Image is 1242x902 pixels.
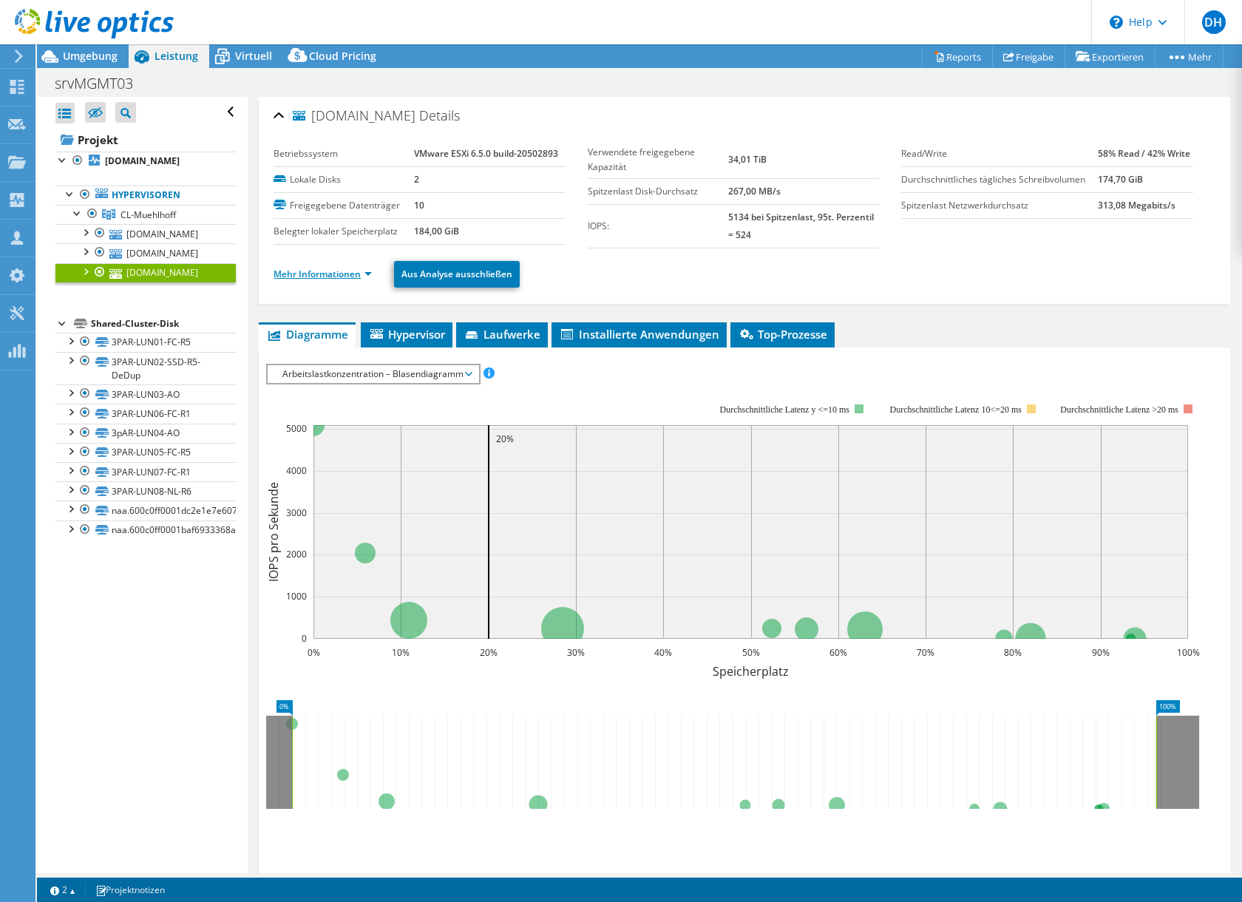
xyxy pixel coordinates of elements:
[1098,147,1190,160] b: 58% Read / 42% Write
[293,109,415,123] span: [DOMAIN_NAME]
[55,224,236,243] a: [DOMAIN_NAME]
[55,128,236,152] a: Projekt
[308,646,320,659] text: 0%
[738,327,827,342] span: Top-Prozesse
[55,501,236,520] a: naa.600c0ff0001dc2e1e7e6076101000000
[728,153,767,166] b: 34,01 TiB
[55,481,236,501] a: 3PAR-LUN08-NL-R6
[55,462,236,481] a: 3PAR-LUN07-FC-R1
[274,198,414,213] label: Freigegebene Datenträger
[414,173,419,186] b: 2
[55,186,236,205] a: Hypervisoren
[55,152,236,171] a: [DOMAIN_NAME]
[728,185,781,197] b: 267,00 MB/s
[567,646,585,659] text: 30%
[588,145,728,174] label: Verwendete freigegebene Kapazität
[266,327,348,342] span: Diagramme
[274,224,414,239] label: Belegter lokaler Speicherplatz
[274,146,414,161] label: Betriebssystem
[55,384,236,404] a: 3PAR-LUN03-AO
[1004,646,1022,659] text: 80%
[121,208,176,221] span: CL-Muehlhoff
[496,433,514,445] text: 20%
[55,263,236,282] a: [DOMAIN_NAME]
[55,205,236,224] a: CL-Muehlhoff
[559,327,719,342] span: Installierte Anwendungen
[654,646,672,659] text: 40%
[105,155,180,167] b: [DOMAIN_NAME]
[922,45,993,68] a: Reports
[55,333,236,352] a: 3PAR-LUN01-FC-R5
[1202,10,1226,34] span: DH
[55,443,236,462] a: 3PAR-LUN05-FC-R5
[1177,646,1200,659] text: 100%
[414,225,459,237] b: 184,00 GiB
[286,506,307,519] text: 3000
[890,404,1022,415] tspan: Durchschnittliche Latenz 10<=20 ms
[55,424,236,443] a: 3pAR-LUN04-AO
[309,49,376,63] span: Cloud Pricing
[286,590,307,603] text: 1000
[901,172,1098,187] label: Durchschnittliches tägliches Schreibvolumen
[917,646,934,659] text: 70%
[1065,45,1156,68] a: Exportieren
[414,147,558,160] b: VMware ESXi 6.5.0 build-20502893
[1061,404,1179,415] text: Durchschnittliche Latenz >20 ms
[91,315,236,333] div: Shared-Cluster-Disk
[1098,199,1175,211] b: 313,08 Megabits/s
[55,352,236,384] a: 3PAR-LUN02-SSD-R5-DeDup
[394,261,520,288] a: Aus Analyse ausschließen
[274,268,372,280] a: Mehr Informationen
[1098,173,1143,186] b: 174,70 GiB
[742,646,760,659] text: 50%
[63,49,118,63] span: Umgebung
[265,482,282,582] text: IOPS pro Sekunde
[302,632,307,645] text: 0
[992,45,1065,68] a: Freigabe
[286,548,307,560] text: 2000
[55,520,236,540] a: naa.600c0ff0001baf6933368a5801000000
[286,422,307,435] text: 5000
[414,199,424,211] b: 10
[728,211,874,241] b: 5134 bei Spitzenlast, 95t. Perzentil = 524
[901,146,1098,161] label: Read/Write
[275,365,471,383] span: Arbeitslastkonzentration – Blasendiagramm
[588,184,728,199] label: Spitzenlast Disk-Durchsatz
[713,663,789,679] text: Speicherplatz
[235,49,272,63] span: Virtuell
[480,646,498,659] text: 20%
[274,172,414,187] label: Lokale Disks
[1092,646,1110,659] text: 90%
[155,49,198,63] span: Leistung
[392,646,410,659] text: 10%
[55,404,236,423] a: 3PAR-LUN06-FC-R1
[901,198,1098,213] label: Spitzenlast Netzwerkdurchsatz
[829,646,847,659] text: 60%
[368,327,445,342] span: Hypervisor
[419,106,460,124] span: Details
[1110,16,1123,29] svg: \n
[40,881,86,899] a: 2
[286,464,307,477] text: 4000
[85,881,175,899] a: Projektnotizen
[48,75,156,92] h1: srvMGMT03
[1155,45,1224,68] a: Mehr
[464,327,540,342] span: Laufwerke
[55,243,236,262] a: [DOMAIN_NAME]
[720,404,850,415] tspan: Durchschnittliche Latenz y <=10 ms
[588,219,728,234] label: IOPS:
